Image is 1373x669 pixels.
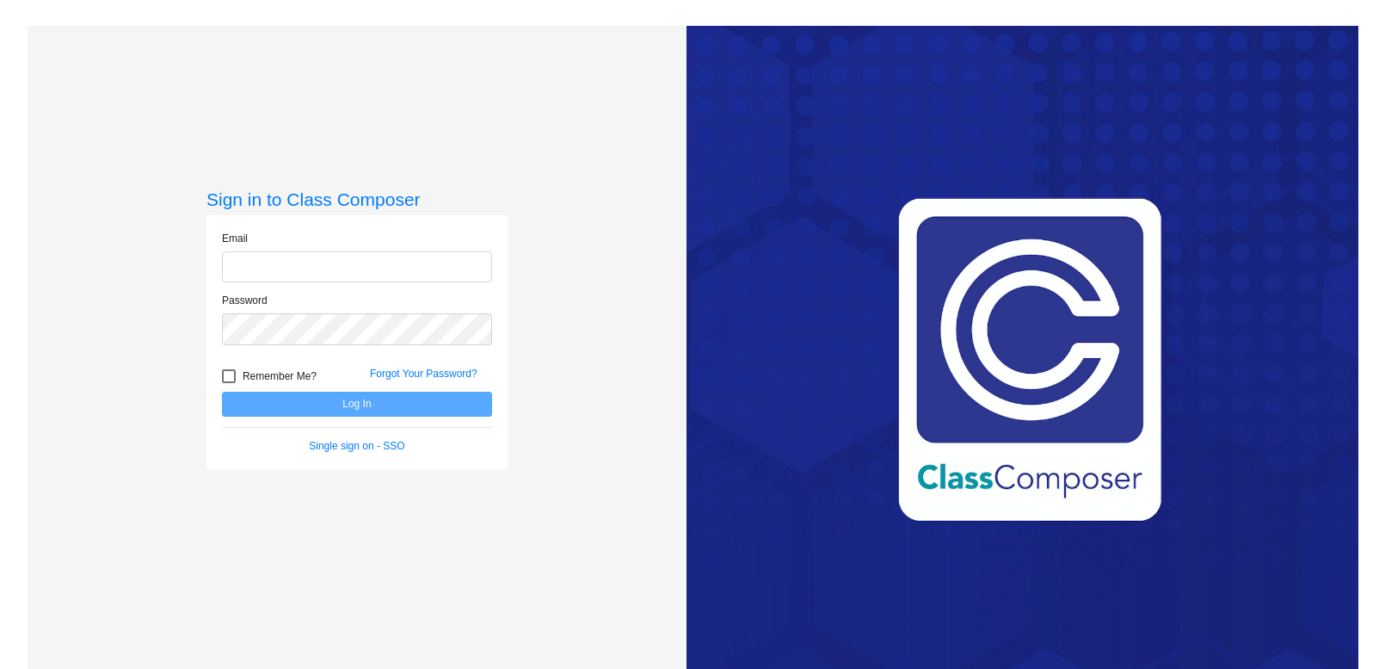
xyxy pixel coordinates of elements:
button: Log In [222,392,492,417]
h3: Sign in to Class Composer [206,189,508,210]
span: Remember Me? [243,366,317,387]
label: Password [222,293,268,308]
a: Single sign on - SSO [309,440,404,452]
label: Email [222,231,248,246]
a: Forgot Your Password? [370,368,477,380]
